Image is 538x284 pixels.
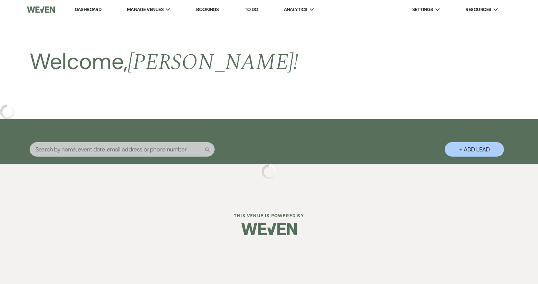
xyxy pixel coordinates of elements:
[27,2,55,17] img: Weven Logo
[465,6,491,13] span: Resources
[245,6,258,13] a: To Do
[241,216,297,242] img: Weven Logo
[30,142,215,157] input: Search by name, event date, email address or phone number
[262,164,276,179] img: loading spinner
[284,6,307,13] span: Analytics
[128,45,299,79] span: [PERSON_NAME] !
[75,6,101,13] a: Dashboard
[412,6,433,13] span: Settings
[30,46,299,78] h2: Welcome,
[127,6,164,13] span: Manage Venues
[445,142,504,157] button: + Add Lead
[196,6,219,13] a: Bookings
